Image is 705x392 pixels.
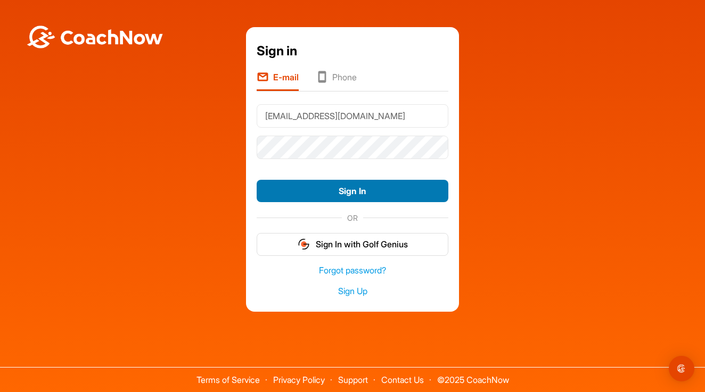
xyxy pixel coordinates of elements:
li: Phone [316,71,357,91]
button: Sign In [257,180,448,203]
a: Forgot password? [257,264,448,277]
a: Contact Us [381,374,424,385]
a: Support [338,374,368,385]
img: gg_logo [297,238,310,251]
a: Sign Up [257,285,448,297]
span: © 2025 CoachNow [432,368,514,384]
div: Sign in [257,41,448,61]
span: OR [342,212,363,223]
a: Privacy Policy [273,374,325,385]
div: Open Intercom Messenger [669,356,694,381]
li: E-mail [257,71,299,91]
input: E-mail [257,104,448,128]
a: Terms of Service [196,374,260,385]
button: Sign In with Golf Genius [257,233,448,256]
img: BwLJSsUCoWCh5upNqxVrqldRgqLPVwmV24tXu5FoVAoFEpwwqQ3VIfuoInZCoVCoTD4vwADAC3ZFMkVEQFDAAAAAElFTkSuQmCC [26,26,164,48]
